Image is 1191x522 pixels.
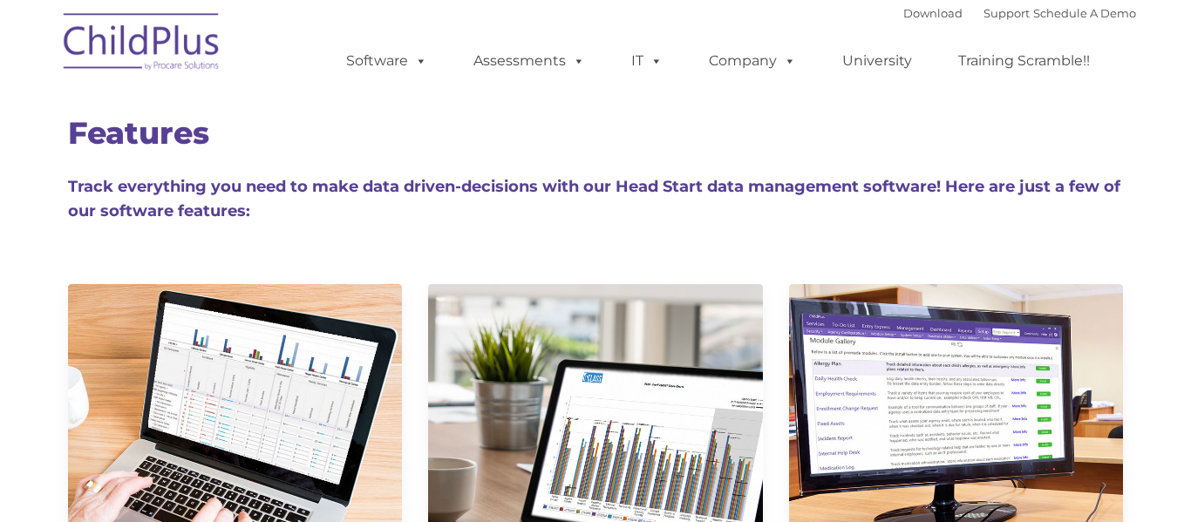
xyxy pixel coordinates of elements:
[941,44,1107,78] a: Training Scramble!!
[903,6,963,20] a: Download
[55,1,229,88] img: ChildPlus by Procare Solutions
[691,44,813,78] a: Company
[983,6,1030,20] a: Support
[903,6,1136,20] font: |
[456,44,602,78] a: Assessments
[614,44,680,78] a: IT
[329,44,445,78] a: Software
[68,177,1120,220] span: Track everything you need to make data driven-decisions with our Head Start data management softw...
[1033,6,1136,20] a: Schedule A Demo
[825,44,929,78] a: University
[68,114,209,152] span: Features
